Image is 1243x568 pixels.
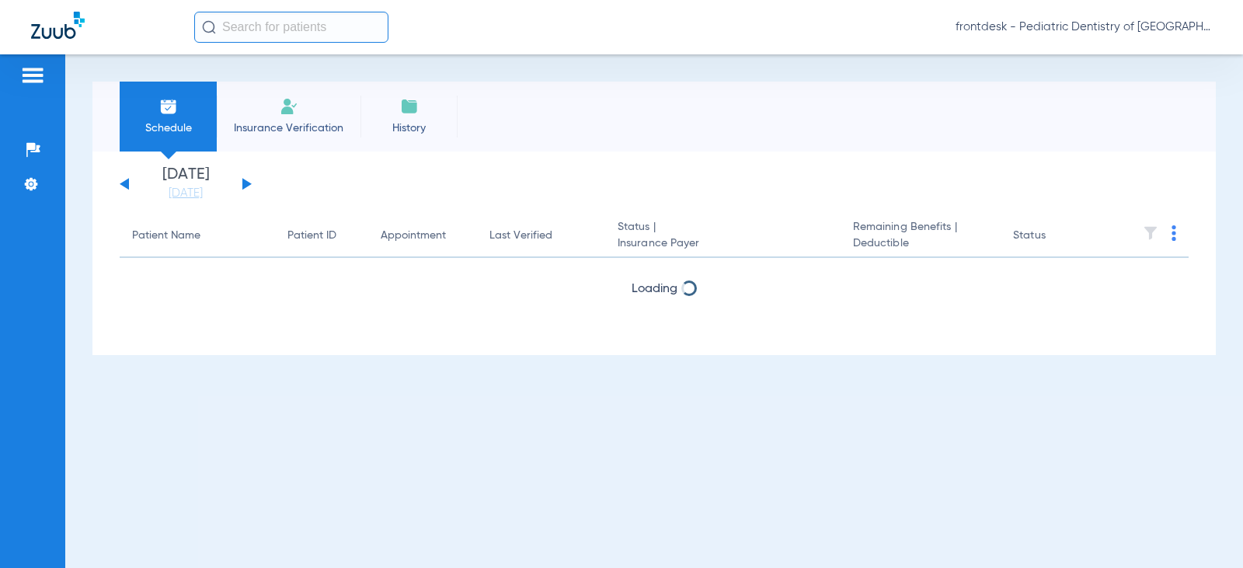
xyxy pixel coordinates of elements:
span: Schedule [131,120,205,136]
span: Loading [632,283,677,295]
img: Schedule [159,97,178,116]
img: Search Icon [202,20,216,34]
div: Patient ID [287,228,356,244]
th: Status [1001,214,1105,258]
div: Patient ID [287,228,336,244]
li: [DATE] [139,167,232,201]
img: group-dot-blue.svg [1172,225,1176,241]
div: Last Verified [489,228,552,244]
div: Patient Name [132,228,200,244]
div: Appointment [381,228,465,244]
img: hamburger-icon [20,66,45,85]
th: Remaining Benefits | [841,214,1001,258]
div: Last Verified [489,228,593,244]
th: Status | [605,214,841,258]
img: filter.svg [1143,225,1158,241]
div: Appointment [381,228,446,244]
span: Deductible [853,235,988,252]
a: [DATE] [139,186,232,201]
span: Insurance Payer [618,235,828,252]
div: Patient Name [132,228,263,244]
img: Zuub Logo [31,12,85,39]
img: Manual Insurance Verification [280,97,298,116]
input: Search for patients [194,12,388,43]
span: History [372,120,446,136]
span: Insurance Verification [228,120,349,136]
span: frontdesk - Pediatric Dentistry of [GEOGRAPHIC_DATA][US_STATE] (WR) [956,19,1212,35]
img: History [400,97,419,116]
